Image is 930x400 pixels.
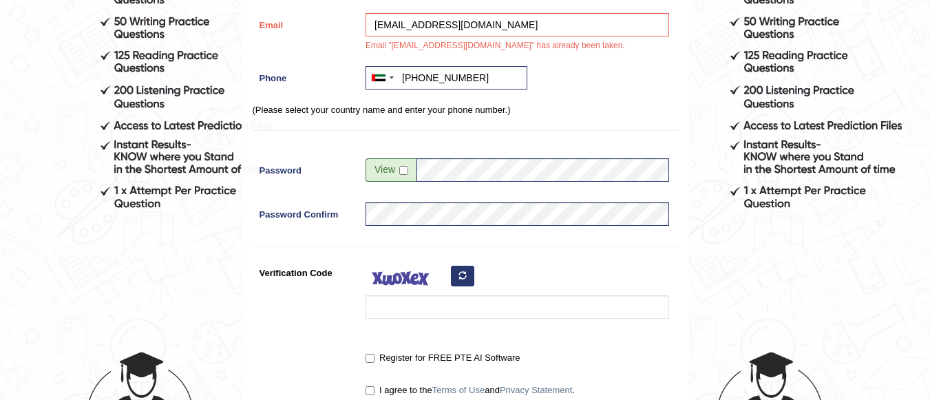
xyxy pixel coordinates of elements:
[399,166,408,175] input: Show/Hide Password
[500,385,573,395] a: Privacy Statement
[366,66,527,90] input: +971 50 123 4567
[253,261,359,280] label: Verification Code
[366,351,520,365] label: Register for FREE PTE AI Software
[253,158,359,177] label: Password
[366,67,398,89] div: United Arab Emirates (‫الإمارات العربية المتحدة‬‎): +971
[366,354,374,363] input: Register for FREE PTE AI Software
[432,385,485,395] a: Terms of Use
[366,383,575,397] label: I agree to the and .
[253,66,359,85] label: Phone
[253,13,359,32] label: Email
[253,202,359,221] label: Password Confirm
[366,386,374,395] input: I agree to theTerms of UseandPrivacy Statement.
[253,103,678,116] p: (Please select your country name and enter your phone number.)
